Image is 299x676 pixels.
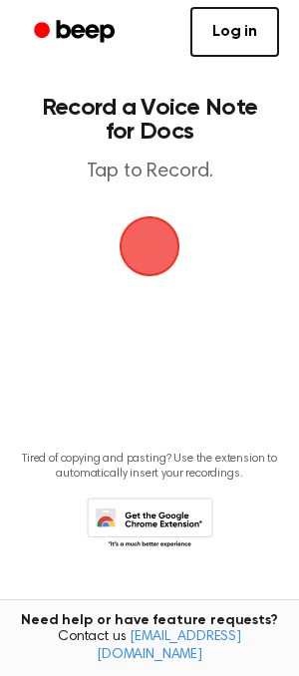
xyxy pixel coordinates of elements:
[12,629,287,664] span: Contact us
[190,7,279,57] a: Log in
[16,452,283,482] p: Tired of copying and pasting? Use the extension to automatically insert your recordings.
[36,160,263,184] p: Tap to Record.
[20,13,133,52] a: Beep
[97,630,241,662] a: [EMAIL_ADDRESS][DOMAIN_NAME]
[120,216,179,276] button: Beep Logo
[36,96,263,144] h1: Record a Voice Note for Docs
